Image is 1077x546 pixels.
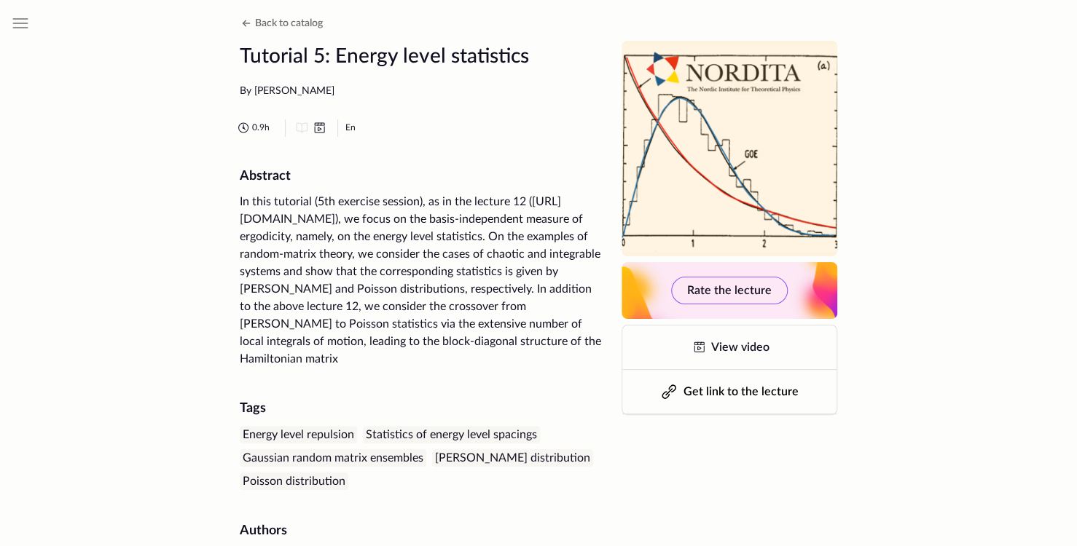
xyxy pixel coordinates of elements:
a: View video [622,325,837,369]
span: View video [711,341,769,353]
button: Back to catalog [238,15,323,32]
span: Back to catalog [255,18,323,28]
h2: Abstract [240,169,604,185]
div: By [PERSON_NAME] [240,84,604,99]
button: Get link to the lecture [622,370,837,414]
button: Rate the lecture [671,277,788,304]
div: Tags [240,400,604,417]
h1: Tutorial 5: Energy level statistics [240,41,604,71]
div: Gaussian random matrix ensembles [240,449,426,467]
span: Get link to the lecture [684,386,799,397]
abbr: English [345,123,356,132]
div: Authors [240,522,604,539]
div: [PERSON_NAME] distribution [432,449,593,467]
span: 0.9 h [252,122,270,134]
div: Energy level repulsion [240,426,357,443]
div: In this tutorial (5th exercise session), as in the lecture 12 ([URL][DOMAIN_NAME]), we focus on t... [240,193,604,368]
div: Poisson distribution [240,472,348,490]
div: Statistics of energy level spacings [363,426,540,443]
